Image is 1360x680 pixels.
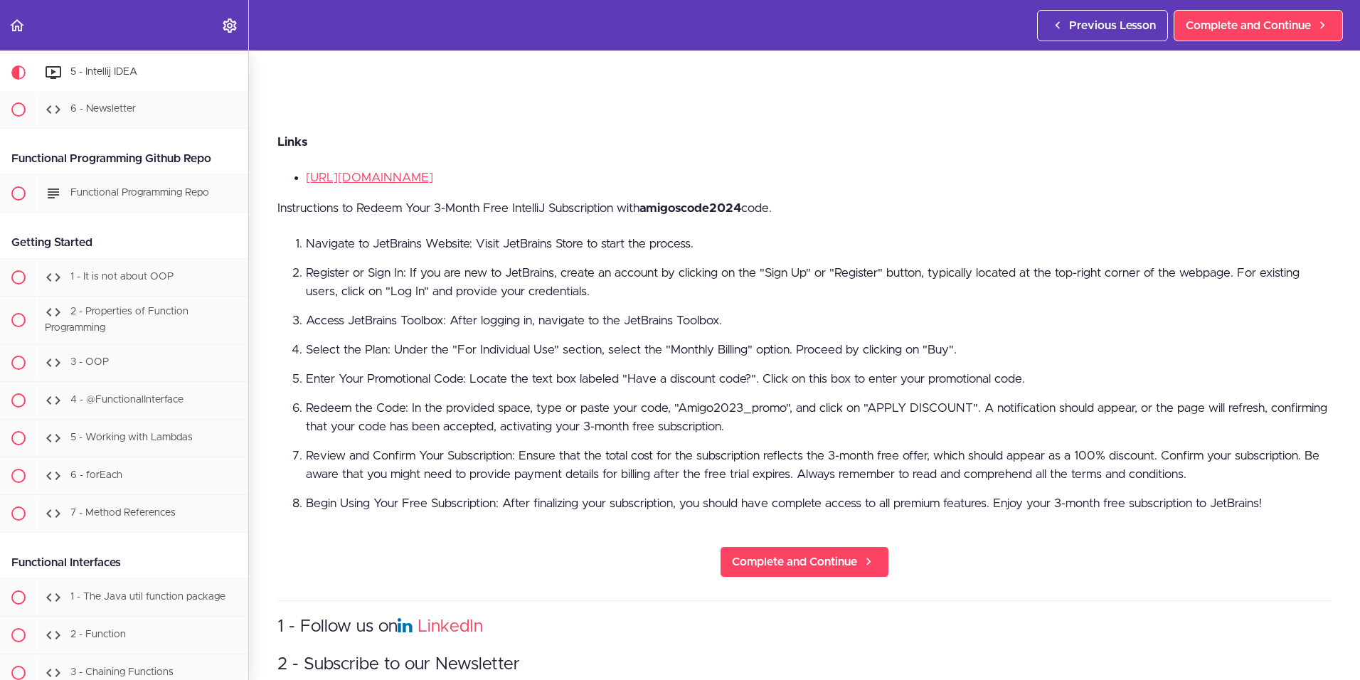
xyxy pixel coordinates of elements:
[306,171,433,184] a: [URL][DOMAIN_NAME]
[277,653,1332,676] h3: 2 - Subscribe to our Newsletter
[70,104,136,114] span: 6 - Newsletter
[70,395,184,405] span: 4 - @FunctionalInterface
[1174,10,1343,41] a: Complete and Continue
[639,202,741,214] strong: amigoscode2024
[306,264,1332,301] li: Register or Sign In: If you are new to JetBrains, create an account by clicking on the "Sign Up" ...
[70,592,225,602] span: 1 - The Java util function package
[306,399,1332,436] li: Redeem the Code: In the provided space, type or paste your code, "Amigo2023_promo", and click on ...
[277,615,1332,639] h3: 1 - Follow us on
[277,198,1332,219] p: Instructions to Redeem Your 3-Month Free IntelliJ Subscription with code.
[277,136,307,148] strong: Links
[70,188,209,198] span: Functional Programming Repo
[70,470,122,480] span: 6 - forEach
[70,357,109,367] span: 3 - OOP
[70,67,137,77] span: 5 - Intellij IDEA
[70,667,174,677] span: 3 - Chaining Functions
[306,494,1332,513] li: Begin Using Your Free Subscription: After finalizing your subscription, you should have complete ...
[306,235,1332,253] li: Navigate to JetBrains Website: Visit JetBrains Store to start the process.
[1037,10,1168,41] a: Previous Lesson
[70,629,126,639] span: 2 - Function
[306,341,1332,359] li: Select the Plan: Under the "For Individual Use" section, select the "Monthly Billing" option. Pro...
[1069,17,1156,34] span: Previous Lesson
[70,432,193,442] span: 5 - Working with Lambdas
[306,312,1332,330] li: Access JetBrains Toolbox: After logging in, navigate to the JetBrains Toolbox.
[70,272,174,282] span: 1 - It is not about OOP
[9,17,26,34] svg: Back to course curriculum
[45,307,188,333] span: 2 - Properties of Function Programming
[306,370,1332,388] li: Enter Your Promotional Code: Locate the text box labeled "Have a discount code?". Click on this b...
[306,447,1332,484] li: Review and Confirm Your Subscription: Ensure that the total cost for the subscription reflects th...
[720,546,889,578] a: Complete and Continue
[732,553,857,570] span: Complete and Continue
[221,17,238,34] svg: Settings Menu
[70,508,176,518] span: 7 - Method References
[418,618,483,635] a: LinkedIn
[1186,17,1311,34] span: Complete and Continue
